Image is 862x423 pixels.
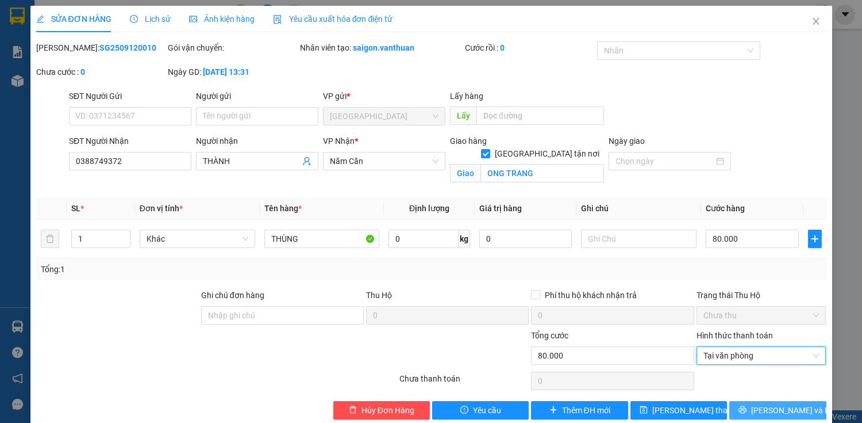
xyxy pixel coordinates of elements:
input: VD: Bàn, Ghế [264,230,380,248]
div: [PERSON_NAME]: [36,41,166,54]
span: Lấy hàng [450,92,483,101]
span: edit [36,15,44,23]
button: deleteHủy Đơn Hàng [333,401,430,420]
span: [PERSON_NAME] và In [751,404,832,417]
span: Khác [147,230,248,247]
b: SG2509120010 [99,43,156,52]
b: 0 [500,43,505,52]
div: Năm Căn [136,10,229,24]
span: kg [459,230,470,248]
span: close [811,17,821,26]
button: plusThêm ĐH mới [531,401,628,420]
span: Tên hàng [264,204,302,213]
span: Thu Hộ [366,291,392,300]
span: printer [738,406,746,415]
span: save [640,406,648,415]
b: saigon.vanthuan [353,43,414,52]
span: Giao hàng [450,136,487,146]
input: Giao tận nơi [480,164,604,182]
button: delete [41,230,59,248]
span: ONG TRANG [136,54,193,94]
span: Thêm ĐH mới [562,404,610,417]
input: Dọc đường [476,106,604,125]
span: Tổng cước [531,331,568,340]
span: Định lượng [409,204,449,213]
span: Sài Gòn [330,108,438,125]
div: Chưa thanh toán [398,372,530,392]
div: SĐT Người Gửi [69,90,191,102]
span: Lịch sử [130,14,171,24]
span: exclamation-circle [460,406,468,415]
label: Ngày giao [609,136,645,146]
div: Người gửi [196,90,318,102]
div: Người nhận [196,135,318,147]
div: Gói vận chuyển: [168,41,298,54]
div: Trạng thái Thu Hộ [696,289,826,302]
div: THÀNH [136,24,229,37]
div: 0388749372 [136,37,229,54]
div: Tổng: 1 [41,263,334,276]
span: Giao [450,164,480,182]
span: clock-circle [130,15,138,23]
span: TC: [136,60,151,72]
span: [GEOGRAPHIC_DATA] tận nơi [490,147,604,160]
span: Cước hàng [706,204,745,213]
span: delete [349,406,357,415]
span: Gửi: [10,10,28,22]
span: Hủy Đơn Hàng [361,404,414,417]
span: [PERSON_NAME] thay đổi [652,404,744,417]
div: Nhân viên tạo: [300,41,463,54]
b: [DATE] 13:31 [203,67,249,77]
span: Chưa thu [703,307,819,324]
div: [GEOGRAPHIC_DATA] [10,10,128,36]
span: Nhận: [136,11,163,23]
span: plus [549,406,557,415]
input: Ghi chú đơn hàng [201,306,364,325]
span: Yêu cầu xuất hóa đơn điện tử [273,14,393,24]
th: Ghi chú [576,197,701,220]
div: Cước rồi : [465,41,595,54]
span: Đơn vị tính [140,204,183,213]
span: picture [189,15,197,23]
div: Ngày GD: [168,66,298,78]
button: plus [808,230,822,248]
span: SỬA ĐƠN HÀNG [36,14,111,24]
label: Ghi chú đơn hàng [201,291,264,300]
span: plus [809,234,821,243]
button: save[PERSON_NAME] thay đổi [630,401,727,420]
span: Năm Căn [330,153,438,170]
span: Ảnh kiện hàng [189,14,255,24]
div: SĐT Người Nhận [69,135,191,147]
input: Ghi Chú [581,230,696,248]
span: Yêu cầu [473,404,501,417]
span: SL [71,204,80,213]
span: Giá trị hàng [479,204,522,213]
button: exclamation-circleYêu cầu [432,401,529,420]
button: printer[PERSON_NAME] và In [729,401,826,420]
span: Tại văn phòng [703,347,819,364]
span: user-add [302,157,311,166]
div: VP gửi [323,90,445,102]
span: VP Nhận [323,136,355,146]
span: Lấy [450,106,476,125]
input: Ngày giao [615,155,714,167]
label: Hình thức thanh toán [696,331,773,340]
div: Chưa cước : [36,66,166,78]
img: icon [273,15,282,24]
span: Phí thu hộ khách nhận trả [540,289,641,302]
b: 0 [80,67,85,77]
button: Close [800,6,832,38]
